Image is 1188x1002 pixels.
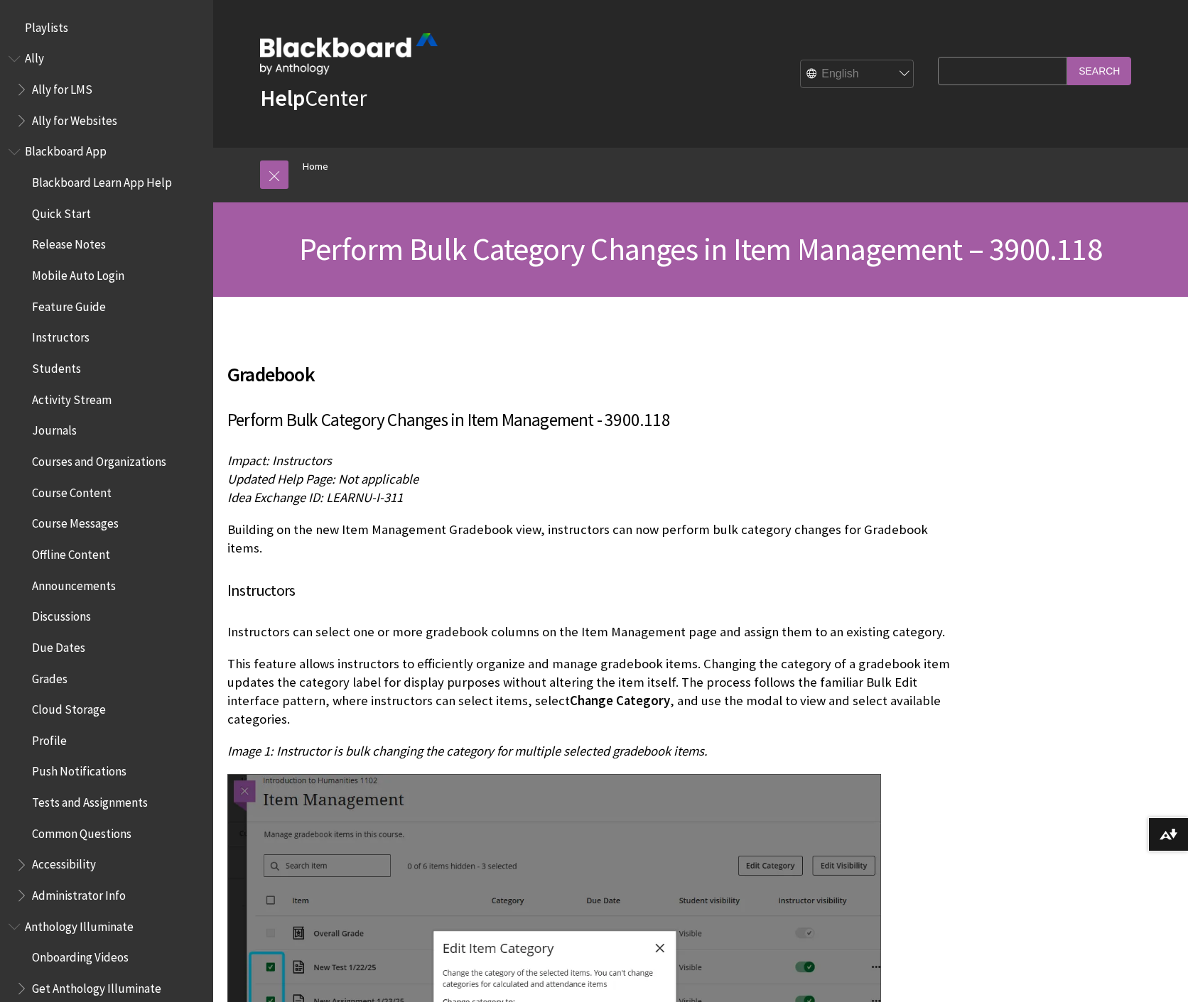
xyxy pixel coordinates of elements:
span: Administrator Info [32,883,126,903]
span: Profile [32,729,67,748]
nav: Book outline for Blackboard App Help [9,140,205,908]
span: Idea Exchange ID: LEARNU-I-311 [227,489,403,506]
span: Grades [32,667,67,686]
span: Course Content [32,481,112,500]
span: Instructors [32,326,90,345]
span: Common Questions [32,822,131,841]
span: Due Dates [32,636,85,655]
nav: Book outline for Playlists [9,16,205,40]
span: Accessibility [32,853,96,872]
span: Ally for Websites [32,109,117,128]
span: Get Anthology Illuminate [32,976,161,996]
p: Building on the new Item Management Gradebook view, instructors can now perform bulk category cha... [227,521,963,557]
a: Home [303,158,328,175]
span: Cloud Storage [32,697,106,717]
span: Journals [32,419,77,438]
span: Activity Stream [32,388,112,407]
span: Feature Guide [32,295,106,314]
span: Courses and Organizations [32,450,166,469]
span: Course Messages [32,512,119,531]
h3: Perform Bulk Category Changes in Item Management - 3900.118 [227,407,963,434]
span: Perform Bulk Category Changes in Item Management – 3900.118 [299,229,1102,268]
nav: Book outline for Anthology Ally Help [9,47,205,133]
p: Instructors can select one or more gradebook columns on the Item Management page and assign them ... [227,623,963,641]
span: Release Notes [32,233,106,252]
span: Ally for LMS [32,77,92,97]
span: Blackboard App [25,140,107,159]
span: Offline Content [32,543,110,562]
span: Ally [25,47,44,66]
span: Push Notifications [32,760,126,779]
strong: Help [260,84,305,112]
span: Announcements [32,574,116,593]
span: Quick Start [32,202,91,221]
span: Onboarding Videos [32,946,129,965]
span: Change Category [570,692,670,709]
select: Site Language Selector [801,60,914,89]
span: Impact: Instructors [227,452,332,469]
h4: Instructors [227,579,963,602]
span: Discussions [32,604,91,623]
span: Updated Help Page: Not applicable [227,471,418,487]
h2: Gradebook [227,342,963,389]
span: Mobile Auto Login [32,263,124,283]
span: Anthology Illuminate [25,915,134,934]
span: Image 1: Instructor is bulk changing the category for multiple selected gradebook items. [227,743,708,759]
input: Search [1067,57,1131,85]
a: HelpCenter [260,84,367,112]
img: Blackboard by Anthology [260,33,438,75]
span: Playlists [25,16,68,35]
span: Students [32,356,81,376]
span: Blackboard Learn App Help [32,170,172,190]
span: Tests and Assignments [32,790,148,810]
p: This feature allows instructors to efficiently organize and manage gradebook items. Changing the ... [227,655,963,729]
